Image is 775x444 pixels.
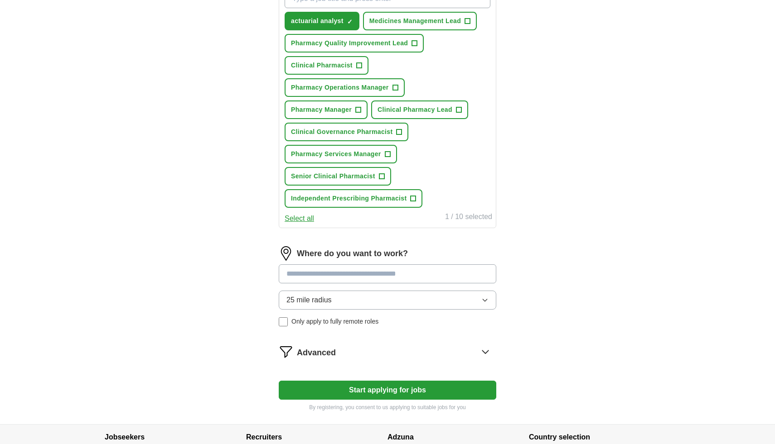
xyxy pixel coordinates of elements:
span: Senior Clinical Pharmacist [291,172,375,181]
button: Pharmacy Quality Improvement Lead [285,34,424,53]
button: Clinical Pharmacist [285,56,368,75]
button: actuarial analyst✓ [285,12,359,30]
button: 25 mile radius [279,291,496,310]
button: Pharmacy Services Manager [285,145,397,163]
span: Only apply to fully remote roles [291,317,378,326]
button: Pharmacy Operations Manager [285,78,405,97]
button: Senior Clinical Pharmacist [285,167,391,186]
button: Pharmacy Manager [285,100,368,119]
div: 1 / 10 selected [445,211,492,224]
img: filter [279,344,293,359]
label: Where do you want to work? [297,248,408,260]
span: Pharmacy Services Manager [291,149,381,159]
button: Independent Prescribing Pharmacist [285,189,422,208]
button: Clinical Pharmacy Lead [371,100,468,119]
span: actuarial analyst [291,16,344,26]
span: Clinical Pharmacy Lead [378,105,452,115]
input: Only apply to fully remote roles [279,317,288,326]
span: Independent Prescribing Pharmacist [291,194,407,203]
p: By registering, you consent to us applying to suitable jobs for you [279,403,496,411]
span: Pharmacy Operations Manager [291,83,389,92]
span: Clinical Governance Pharmacist [291,127,392,137]
button: Select all [285,213,314,224]
img: location.png [279,246,293,261]
button: Medicines Management Lead [363,12,477,30]
span: Pharmacy Manager [291,105,352,115]
span: Medicines Management Lead [369,16,461,26]
span: 25 mile radius [286,295,332,306]
span: Clinical Pharmacist [291,61,353,70]
span: Advanced [297,347,336,359]
span: Pharmacy Quality Improvement Lead [291,38,408,48]
span: ✓ [347,18,353,25]
button: Clinical Governance Pharmacist [285,123,408,141]
button: Start applying for jobs [279,381,496,400]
